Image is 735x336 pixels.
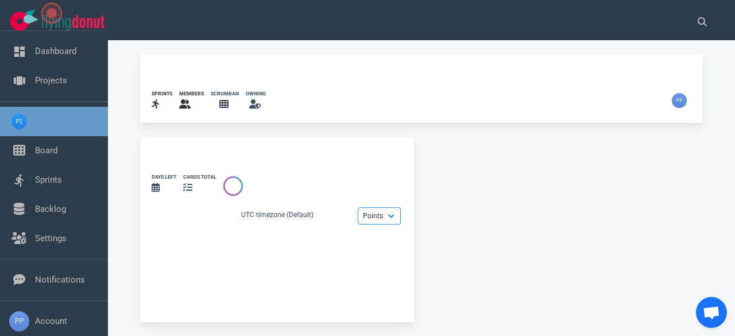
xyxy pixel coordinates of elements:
a: Projects [35,75,67,86]
div: sprints [152,90,172,98]
a: Dashboard [35,46,76,56]
div: members [179,90,204,98]
div: days left [152,173,176,181]
div: cards total [183,173,216,181]
a: Sprints [35,175,62,185]
a: Backlog [35,204,66,214]
a: Notifications [35,275,85,285]
img: 26 [672,93,687,108]
div: UTC timezone (Default) [152,210,403,222]
img: Flying Donut text logo [41,15,105,30]
div: Chat abierto [696,297,727,328]
button: Open the dialog [41,3,62,24]
a: Account [35,316,67,326]
a: members [179,90,204,111]
div: scrumban [211,90,239,98]
a: Settings [35,233,67,244]
div: owning [246,90,266,98]
a: Board [35,145,57,156]
a: sprints [152,90,172,111]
